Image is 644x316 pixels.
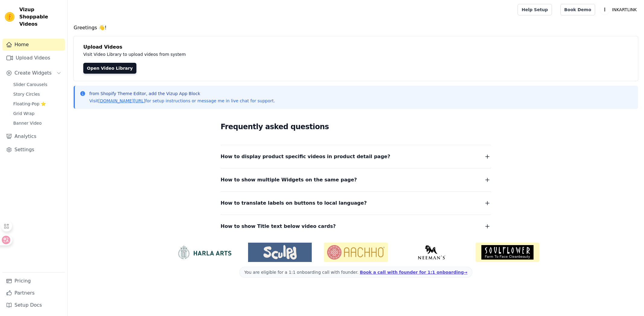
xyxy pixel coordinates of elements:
a: Slider Carousels [10,80,65,89]
span: Grid Wrap [13,110,34,117]
img: Vizup [5,12,14,22]
button: How to translate labels on buttons to local language? [221,199,491,207]
a: Banner Video [10,119,65,127]
a: Book a call with founder for 1:1 onboarding [360,270,467,275]
p: Visit for setup instructions or message me in live chat for support. [89,98,275,104]
h4: Greetings 👋! [74,24,638,31]
a: Story Circles [10,90,65,98]
span: How to translate labels on buttons to local language? [221,199,367,207]
span: Vizup Shoppable Videos [19,6,62,28]
img: Soulflower [476,243,539,262]
p: Visit Video Library to upload videos from system [83,51,354,58]
a: Floating-Pop ⭐ [10,100,65,108]
button: I INKARTLINK [600,4,639,15]
button: How to show multiple Widgets on the same page? [221,176,491,184]
p: INKARTLINK [610,4,639,15]
a: Help Setup [518,4,552,15]
span: Story Circles [13,91,40,97]
h2: Frequently asked questions [221,121,491,133]
img: Aachho [324,243,387,262]
a: Book Demo [560,4,595,15]
a: Grid Wrap [10,109,65,118]
span: Slider Carousels [13,81,47,88]
text: I [604,7,605,13]
a: Partners [2,287,65,299]
a: Home [2,39,65,51]
a: Upload Videos [2,52,65,64]
h4: Upload Videos [83,43,628,51]
img: HarlaArts [172,245,236,260]
button: How to show Title text below video cards? [221,222,491,231]
img: Sculpd US [248,245,312,260]
span: How to display product specific videos in product detail page? [221,152,390,161]
a: Open Video Library [83,63,136,74]
button: Create Widgets [2,67,65,79]
a: Analytics [2,130,65,142]
a: Pricing [2,275,65,287]
span: Banner Video [13,120,42,126]
a: Settings [2,144,65,156]
p: from Shopify Theme Editor, add the Vizup App Block [89,91,275,97]
a: [DOMAIN_NAME][URL] [98,98,145,103]
span: How to show multiple Widgets on the same page? [221,176,357,184]
img: Neeman's [400,245,464,260]
a: Setup Docs [2,299,65,311]
span: How to show Title text below video cards? [221,222,336,231]
button: How to display product specific videos in product detail page? [221,152,491,161]
span: Floating-Pop ⭐ [13,101,46,107]
span: Create Widgets [14,69,52,77]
